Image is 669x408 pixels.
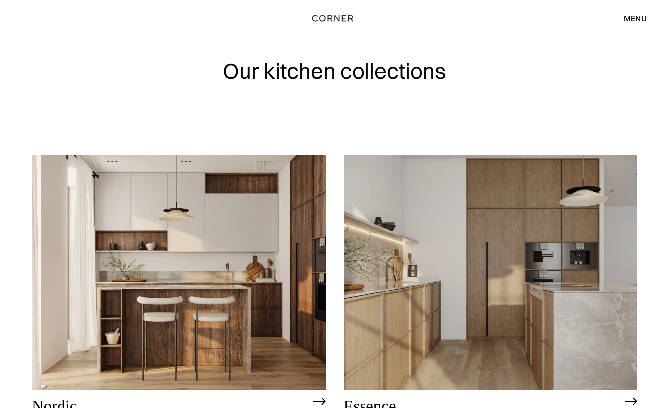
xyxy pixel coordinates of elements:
[223,59,446,83] h1: Our kitchen collections
[304,12,365,25] a: home
[624,14,647,22] div: menu
[614,10,647,27] div: menu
